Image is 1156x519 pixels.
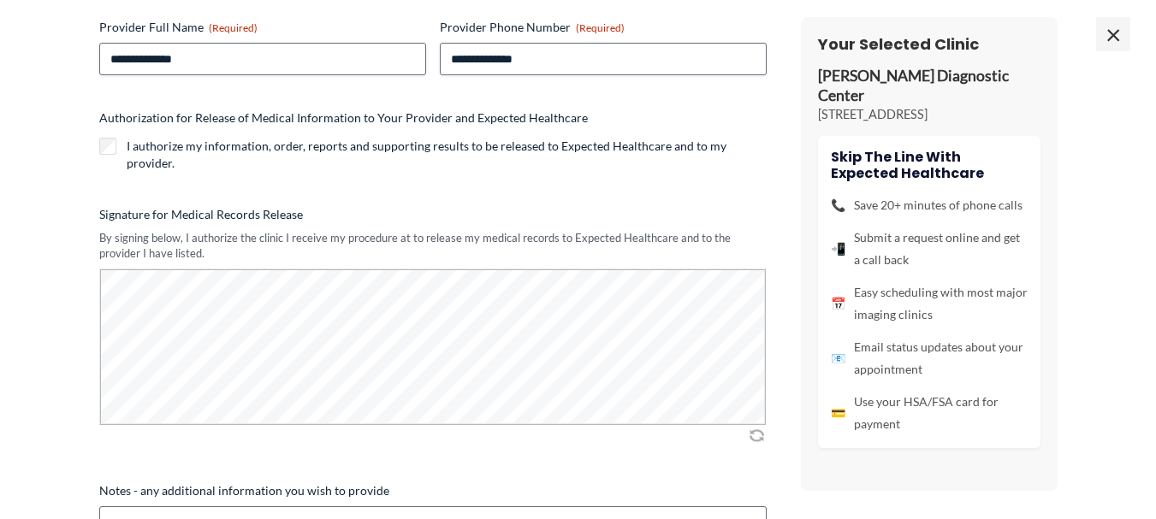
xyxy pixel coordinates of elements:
label: Notes - any additional information you wish to provide [99,482,767,499]
label: Provider Phone Number [440,19,767,36]
legend: Authorization for Release of Medical Information to Your Provider and Expected Healthcare [99,109,588,127]
span: 📅 [831,292,845,315]
span: (Required) [209,21,258,34]
li: Save 20+ minutes of phone calls [831,194,1028,216]
h4: Skip the line with Expected Healthcare [831,149,1028,181]
li: Easy scheduling with most major imaging clinics [831,281,1028,326]
label: Provider Full Name [99,19,426,36]
p: [PERSON_NAME] Diagnostic Center [818,67,1040,106]
span: 📞 [831,194,845,216]
label: Signature for Medical Records Release [99,206,767,223]
label: I authorize my information, order, reports and supporting results to be released to Expected Heal... [127,138,767,172]
span: (Required) [576,21,625,34]
span: 📧 [831,347,845,369]
div: By signing below, I authorize the clinic I receive my procedure at to release my medical records ... [99,230,767,262]
li: Email status updates about your appointment [831,336,1028,380]
p: [STREET_ADDRESS] [818,106,1040,123]
li: Submit a request online and get a call back [831,227,1028,271]
span: × [1096,17,1130,51]
li: Use your HSA/FSA card for payment [831,391,1028,435]
img: Clear Signature [746,427,767,444]
h3: Your Selected Clinic [818,34,1040,54]
span: 💳 [831,402,845,424]
span: 📲 [831,238,845,260]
